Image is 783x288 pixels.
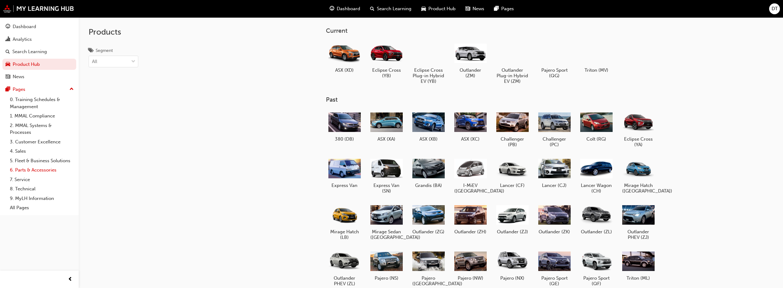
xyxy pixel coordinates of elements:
a: 8. Technical [7,184,76,194]
a: Triton (MV) [578,39,615,75]
a: search-iconSearch Learning [365,2,416,15]
a: Mirage Hatch ([GEOGRAPHIC_DATA]) [620,155,657,196]
div: News [13,73,24,80]
div: Segment [96,48,113,54]
h5: Lancer (CJ) [538,183,571,188]
h5: Outlander (ZL) [580,229,613,235]
div: Dashboard [13,23,36,30]
a: All Pages [7,203,76,213]
a: ASX (XB) [410,108,447,144]
span: prev-icon [68,276,73,283]
span: down-icon [131,58,135,66]
h5: ASX (XB) [412,136,445,142]
h5: Outlander (ZM) [454,67,487,78]
a: Colt (RG) [578,108,615,144]
a: 380 (DB) [326,108,363,144]
h5: ASX (XC) [454,136,487,142]
a: Pajero (NW) [452,248,489,283]
span: search-icon [370,5,374,13]
h5: Outlander PHEV (ZJ) [622,229,655,240]
div: All [92,58,97,65]
a: Pajero Sport (QG) [536,39,573,81]
a: Pajero (NX) [494,248,531,283]
a: 0. Training Schedules & Management [7,95,76,111]
h5: Mirage Hatch (LB) [328,229,361,240]
h5: Mirage Sedan ([GEOGRAPHIC_DATA]) [370,229,403,240]
span: pages-icon [6,87,10,92]
a: Outlander (ZK) [536,201,573,237]
h5: Grandis (BA) [412,183,445,188]
h5: Pajero (NS) [370,275,403,281]
span: DT [772,5,778,12]
a: 9. MyLH Information [7,194,76,203]
a: ASX (XA) [368,108,405,144]
span: News [473,5,484,12]
a: Triton (ML) [620,248,657,283]
a: 2. MMAL Systems & Processes [7,121,76,137]
div: Analytics [13,36,32,43]
span: pages-icon [494,5,499,13]
a: Outlander (ZJ) [494,201,531,237]
h5: Eclipse Cross (YA) [622,136,655,147]
a: Analytics [2,34,76,45]
h5: Outlander PHEV (ZL) [328,275,361,286]
span: car-icon [6,62,10,67]
h5: Triton (ML) [622,275,655,281]
a: Outlander (ZM) [452,39,489,81]
h5: 380 (DB) [328,136,361,142]
span: up-icon [69,85,74,93]
h5: Pajero Sport (QF) [580,275,613,286]
h5: Express Van (SN) [370,183,403,194]
a: guage-iconDashboard [325,2,365,15]
h5: Challenger (PC) [538,136,571,147]
a: Lancer (CJ) [536,155,573,191]
span: car-icon [421,5,426,13]
a: ASX (XD) [326,39,363,75]
span: guage-icon [330,5,334,13]
a: Mirage Hatch (LB) [326,201,363,243]
a: news-iconNews [460,2,489,15]
a: 6. Parts & Accessories [7,165,76,175]
h5: Mirage Hatch ([GEOGRAPHIC_DATA]) [622,183,655,194]
a: car-iconProduct Hub [416,2,460,15]
h5: Outlander (ZJ) [496,229,529,235]
a: I-MiEV ([GEOGRAPHIC_DATA]) [452,155,489,196]
h5: Outlander (ZK) [538,229,571,235]
h5: Lancer Wagon (CH) [580,183,613,194]
a: 3. Customer Excellence [7,137,76,147]
h2: Products [89,27,138,37]
button: Pages [2,84,76,95]
h5: Pajero (NW) [454,275,487,281]
h5: Challenger (PB) [496,136,529,147]
div: Search Learning [12,48,47,55]
a: ASX (XC) [452,108,489,144]
span: Product Hub [428,5,456,12]
a: Express Van (SN) [368,155,405,196]
a: Challenger (PB) [494,108,531,150]
div: Pages [13,86,25,93]
h5: Outlander Plug-in Hybrid EV (ZM) [496,67,529,84]
a: Dashboard [2,21,76,32]
a: Challenger (PC) [536,108,573,150]
h5: Triton (MV) [580,67,613,73]
span: Dashboard [337,5,360,12]
a: Lancer Wagon (CH) [578,155,615,196]
a: 1. MMAL Compliance [7,111,76,121]
h5: Express Van [328,183,361,188]
h5: Outlander (ZH) [454,229,487,235]
h5: Outlander (ZG) [412,229,445,235]
a: Pajero (NS) [368,248,405,283]
h5: I-MiEV ([GEOGRAPHIC_DATA]) [454,183,487,194]
a: Product Hub [2,59,76,70]
a: Outlander (ZG) [410,201,447,237]
h5: ASX (XA) [370,136,403,142]
span: Search Learning [377,5,411,12]
h5: Colt (RG) [580,136,613,142]
a: pages-iconPages [489,2,519,15]
span: tags-icon [89,48,93,54]
a: Outlander Plug-in Hybrid EV (ZM) [494,39,531,86]
h5: Eclipse Cross (YB) [370,67,403,78]
h5: Eclipse Cross Plug-in Hybrid EV (YB) [412,67,445,84]
button: DT [769,3,780,14]
h3: Current [326,27,677,34]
